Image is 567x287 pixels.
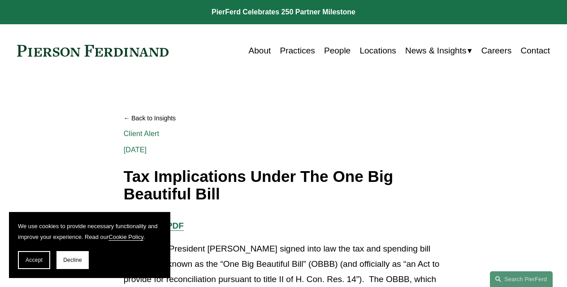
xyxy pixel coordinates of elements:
a: Client Alert [124,130,159,137]
a: Search this site [490,271,553,287]
section: Cookie banner [9,212,170,278]
a: Cookie Policy [108,234,143,240]
button: Accept [18,251,50,269]
span: News & Insights [405,43,466,58]
span: Decline [63,257,82,263]
span: [DATE] [124,146,147,154]
a: Practices [280,42,315,59]
a: Locations [359,42,396,59]
h1: Tax Implications Under The One Big Beautiful Bill [124,168,443,203]
a: Contact [521,42,550,59]
a: Careers [481,42,512,59]
a: Download PDF [124,221,184,230]
p: We use cookies to provide necessary functionality and improve your experience. Read our . [18,221,161,242]
a: About [249,42,271,59]
span: Accept [26,257,43,263]
a: Back to Insights [124,110,443,126]
a: People [324,42,351,59]
a: folder dropdown [405,42,472,59]
button: Decline [56,251,89,269]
